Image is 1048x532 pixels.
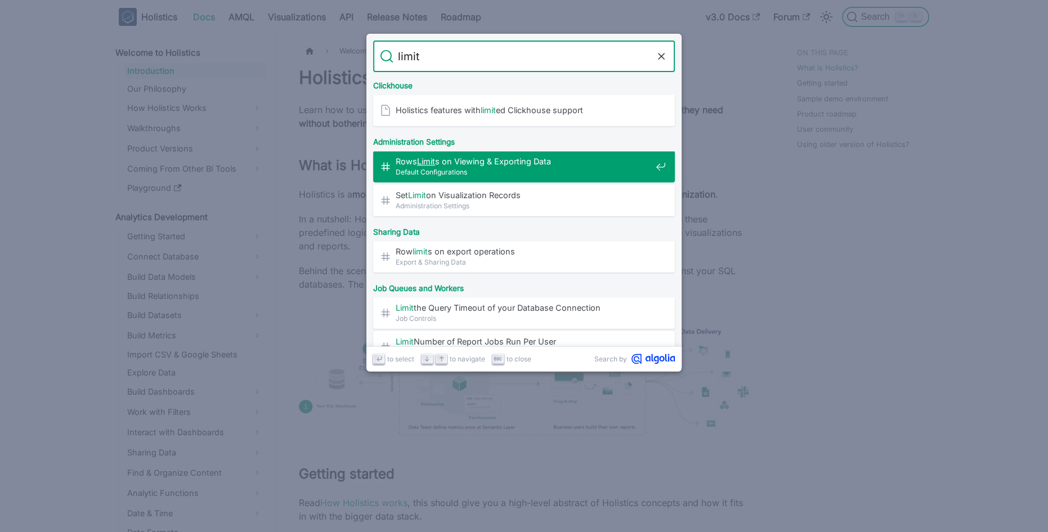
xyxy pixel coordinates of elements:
svg: Enter key [375,355,383,363]
svg: Arrow down [423,355,431,363]
span: Administration Settings [396,200,651,211]
a: RowsLimits on Viewing & Exporting Data​Default Configurations [373,151,675,182]
span: to select [387,354,414,364]
span: to navigate [450,354,485,364]
span: Holistics features with ed Clickhouse support [396,105,651,115]
mark: limit [413,247,428,256]
svg: Escape key [494,355,502,363]
span: Job Controls [396,313,651,324]
div: Clickhouse [371,72,677,95]
div: Administration Settings [371,128,677,151]
a: Limitthe Query Timeout of your Database Connection​Job Controls [373,297,675,329]
a: Holistics features withlimited Clickhouse support [373,95,675,126]
mark: Limit [417,157,435,166]
input: Search docs [393,41,655,72]
span: to close [507,354,531,364]
svg: Algolia [632,354,675,364]
mark: Limit [408,190,426,200]
span: Number of Report Jobs Run Per User​ [396,336,651,347]
span: Row s on export operations​ [396,246,651,257]
mark: Limit [396,337,414,346]
svg: Arrow up [437,355,446,363]
mark: Limit [396,303,414,312]
a: Search byAlgolia [594,354,675,364]
mark: limit [481,105,496,115]
a: SetLimiton Visualization Records​Administration Settings [373,185,675,216]
span: Search by [594,354,627,364]
a: Rowlimits on export operations​Export & Sharing Data [373,241,675,272]
span: Rows s on Viewing & Exporting Data​ [396,156,651,167]
div: Job Queues and Workers [371,275,677,297]
button: Clear the query [655,50,668,63]
span: Set on Visualization Records​ [396,190,651,200]
div: Sharing Data [371,218,677,241]
span: Export & Sharing Data [396,257,651,267]
span: Default Configurations [396,167,651,177]
a: LimitNumber of Report Jobs Run Per User​Job Controls [373,331,675,363]
span: the Query Timeout of your Database Connection​ [396,302,651,313]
